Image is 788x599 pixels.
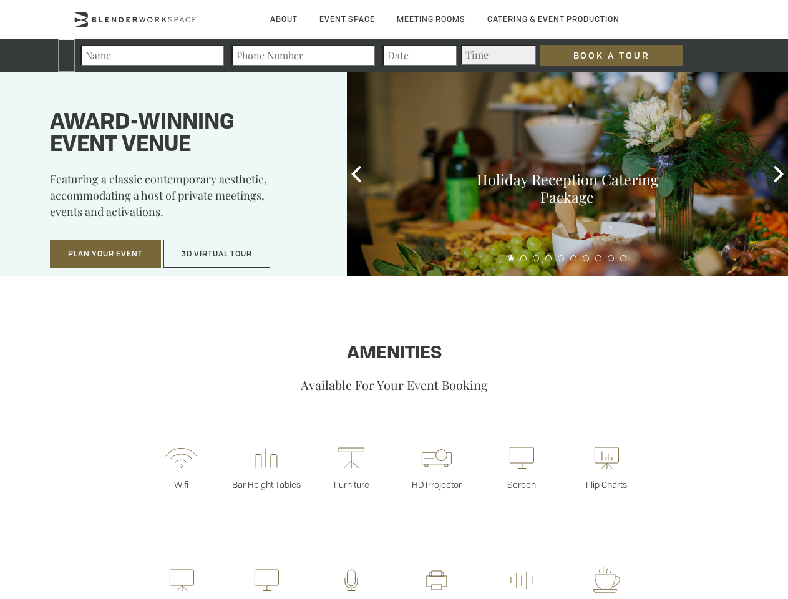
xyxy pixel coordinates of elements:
input: Book a Tour [540,45,683,66]
p: Furniture [309,479,394,490]
p: Bar Height Tables [224,479,309,490]
p: Screen [479,479,564,490]
p: Wifi [139,479,223,490]
button: 3D Virtual Tour [163,240,270,268]
input: Date [382,45,457,66]
p: Available For Your Event Booking [39,376,749,393]
input: Phone Number [231,45,375,66]
p: Featuring a classic contemporary aesthetic, accommodating a host of private meetings, events and ... [50,171,316,228]
button: Plan Your Event [50,240,161,268]
input: Name [80,45,224,66]
a: Holiday Reception Catering Package [477,170,658,207]
p: HD Projector [394,479,479,490]
h1: Award-winning event venue [50,112,316,157]
p: Flip Charts [564,479,649,490]
h1: Amenities [39,344,749,364]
